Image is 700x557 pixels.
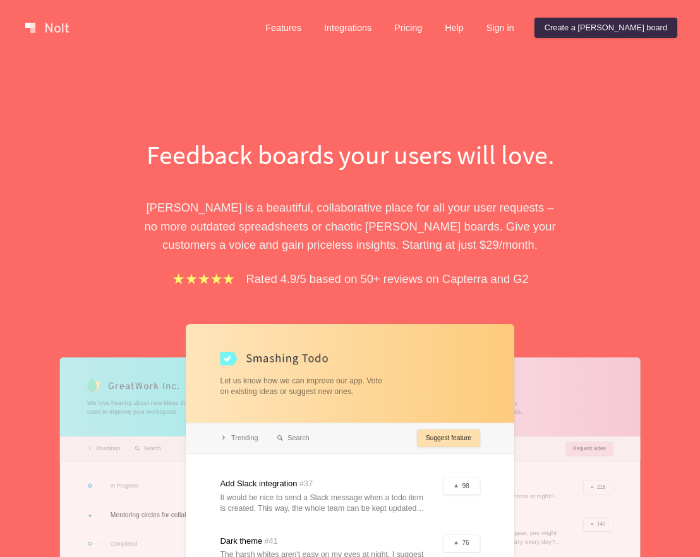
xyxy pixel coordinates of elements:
a: Create a [PERSON_NAME] board [534,18,677,38]
a: Sign in [476,18,524,38]
a: Features [255,18,311,38]
p: Rated 4.9/5 based on 50+ reviews on Capterra and G2 [246,270,529,288]
a: Pricing [384,18,432,38]
h1: Feedback boards your users will love. [132,136,568,173]
a: Integrations [314,18,382,38]
img: stars.b067e34983.png [171,272,236,286]
a: Help [435,18,474,38]
p: [PERSON_NAME] is a beautiful, collaborative place for all your user requests – no more outdated s... [132,198,568,254]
